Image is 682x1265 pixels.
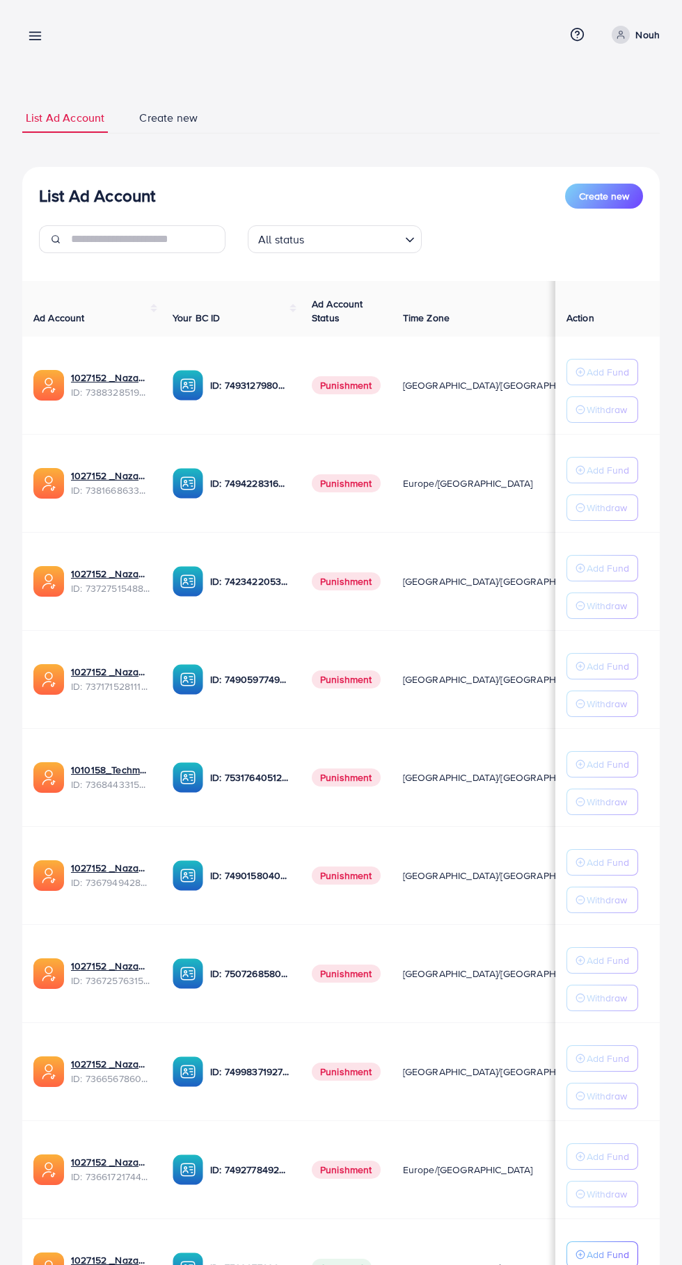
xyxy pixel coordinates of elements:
span: Punishment [312,376,381,394]
input: Search for option [309,227,399,250]
p: Add Fund [587,560,629,577]
div: <span class='underline'>1027152 _Nazaagency_019</span></br>7388328519014645761 [71,371,150,399]
a: 1027152 _Nazaagency_003 [71,861,150,875]
button: Create new [565,184,643,209]
a: 1027152 _Nazaagency_019 [71,371,150,385]
img: ic-ba-acc.ded83a64.svg [173,468,203,499]
h3: List Ad Account [39,186,155,206]
button: Add Fund [566,359,638,385]
button: Withdraw [566,1181,638,1207]
img: ic-ads-acc.e4c84228.svg [33,370,64,401]
p: ID: 7531764051207716871 [210,769,290,786]
p: ID: 7494228316518858759 [210,475,290,492]
span: [GEOGRAPHIC_DATA]/[GEOGRAPHIC_DATA] [403,1065,596,1079]
button: Add Fund [566,751,638,777]
span: Punishment [312,965,381,983]
button: Add Fund [566,653,638,679]
img: ic-ba-acc.ded83a64.svg [173,958,203,989]
p: Add Fund [587,1148,629,1165]
span: ID: 7368443315504726017 [71,777,150,791]
p: Withdraw [587,892,627,908]
button: Add Fund [566,457,638,483]
span: ID: 7381668633665093648 [71,483,150,497]
img: ic-ba-acc.ded83a64.svg [173,762,203,793]
span: ID: 7388328519014645761 [71,385,150,399]
span: Action [566,311,594,325]
iframe: Chat [623,1202,672,1255]
img: ic-ba-acc.ded83a64.svg [173,566,203,597]
p: Add Fund [587,854,629,871]
span: Time Zone [403,311,450,325]
span: Punishment [312,867,381,885]
p: ID: 7493127980932333584 [210,377,290,394]
span: ID: 7371715281112170513 [71,679,150,693]
p: Withdraw [587,695,627,712]
a: 1027152 _Nazaagency_007 [71,567,150,581]
span: Punishment [312,768,381,787]
p: Add Fund [587,952,629,969]
a: 1027152 _Nazaagency_018 [71,1155,150,1169]
p: ID: 7499837192777400321 [210,1063,290,1080]
span: Europe/[GEOGRAPHIC_DATA] [403,476,533,490]
button: Add Fund [566,947,638,974]
div: <span class='underline'>1010158_Techmanistan pk acc_1715599413927</span></br>7368443315504726017 [71,763,150,791]
a: 1027152 _Nazaagency_023 [71,469,150,483]
span: Ad Account [33,311,85,325]
span: Your BC ID [173,311,221,325]
img: ic-ads-acc.e4c84228.svg [33,958,64,989]
span: ID: 7366172174454882305 [71,1170,150,1184]
span: [GEOGRAPHIC_DATA]/[GEOGRAPHIC_DATA] [403,378,596,392]
span: [GEOGRAPHIC_DATA]/[GEOGRAPHIC_DATA] [403,869,596,883]
span: All status [255,229,308,250]
p: Withdraw [587,990,627,1006]
button: Add Fund [566,1143,638,1170]
p: ID: 7507268580682137618 [210,965,290,982]
span: [GEOGRAPHIC_DATA]/[GEOGRAPHIC_DATA] [403,771,596,784]
div: <span class='underline'>1027152 _Nazaagency_023</span></br>7381668633665093648 [71,469,150,497]
span: [GEOGRAPHIC_DATA]/[GEOGRAPHIC_DATA] [403,672,596,686]
span: Create new [139,110,198,126]
div: Search for option [248,225,422,253]
p: Add Fund [587,364,629,380]
img: ic-ba-acc.ded83a64.svg [173,370,203,401]
button: Withdraw [566,494,638,521]
button: Withdraw [566,593,638,619]
span: Punishment [312,1161,381,1179]
img: ic-ba-acc.ded83a64.svg [173,664,203,695]
img: ic-ads-acc.e4c84228.svg [33,664,64,695]
span: Europe/[GEOGRAPHIC_DATA] [403,1163,533,1177]
p: Withdraw [587,1088,627,1104]
img: ic-ba-acc.ded83a64.svg [173,1056,203,1087]
button: Withdraw [566,396,638,423]
button: Withdraw [566,887,638,913]
p: ID: 7423422053648285697 [210,573,290,590]
div: <span class='underline'>1027152 _Nazaagency_003</span></br>7367949428067450896 [71,861,150,889]
button: Add Fund [566,1045,638,1072]
p: Withdraw [587,793,627,810]
p: ID: 7492778492849930241 [210,1161,290,1178]
span: Punishment [312,572,381,590]
a: Nouh [606,26,660,44]
button: Withdraw [566,985,638,1011]
span: ID: 7372751548805726224 [71,581,150,595]
div: <span class='underline'>1027152 _Nazaagency_018</span></br>7366172174454882305 [71,1155,150,1184]
span: [GEOGRAPHIC_DATA]/[GEOGRAPHIC_DATA] [403,574,596,588]
p: Withdraw [587,1186,627,1202]
p: Withdraw [587,597,627,614]
span: Create new [579,189,629,203]
span: ID: 7367949428067450896 [71,876,150,889]
span: [GEOGRAPHIC_DATA]/[GEOGRAPHIC_DATA] [403,967,596,981]
img: ic-ba-acc.ded83a64.svg [173,1154,203,1185]
span: Punishment [312,1063,381,1081]
button: Withdraw [566,691,638,717]
p: Add Fund [587,1050,629,1067]
p: Nouh [635,26,660,43]
span: List Ad Account [26,110,104,126]
p: Add Fund [587,1246,629,1263]
a: 1010158_Techmanistan pk acc_1715599413927 [71,763,150,777]
img: ic-ads-acc.e4c84228.svg [33,566,64,597]
a: 1027152 _Nazaagency_04 [71,665,150,679]
div: <span class='underline'>1027152 _Nazaagency_04</span></br>7371715281112170513 [71,665,150,693]
a: 1027152 _Nazaagency_0051 [71,1057,150,1071]
img: ic-ads-acc.e4c84228.svg [33,468,64,499]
